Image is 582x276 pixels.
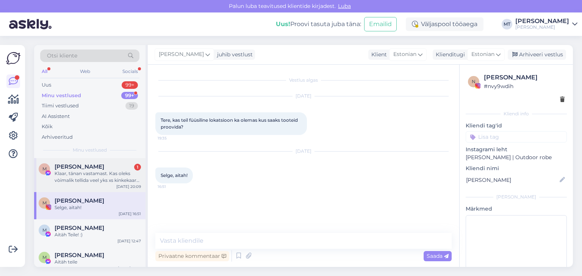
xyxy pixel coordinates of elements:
div: [DATE] 20:09 [116,184,141,189]
div: [DATE] 16:51 [119,211,141,217]
span: 19:35 [158,135,186,141]
div: 99+ [122,81,138,89]
input: Lisa nimi [466,176,558,184]
span: Estonian [471,50,494,59]
div: Kõik [42,123,53,130]
div: Web [78,67,92,76]
div: [PERSON_NAME] [466,194,567,200]
div: Väljaspool tööaega [406,17,483,31]
div: [DATE] [155,93,452,99]
div: Arhiveeritud [42,133,73,141]
div: Socials [121,67,139,76]
span: Estonian [393,50,416,59]
div: [DATE] 12:22 [118,265,141,271]
img: Askly Logo [6,51,20,65]
button: Emailid [364,17,397,31]
div: Klient [368,51,387,59]
div: Klienditugi [433,51,465,59]
span: M [42,227,47,233]
span: Minu vestlused [73,147,107,154]
p: Kliendi nimi [466,164,567,172]
div: 99+ [121,92,138,99]
span: Luba [336,3,353,9]
div: 19 [125,102,138,110]
div: juhib vestlust [214,51,253,59]
div: 1 [134,164,141,171]
div: Klaar, tänan vastamast. Kas oleks vòimalik tellida veel yks xs kinkekaart, aga jätta värv vabaks? [55,170,141,184]
div: Tiimi vestlused [42,102,79,110]
div: Proovi tasuta juba täna: [276,20,361,29]
div: Vestlus algas [155,77,452,84]
b: Uus! [276,20,290,28]
p: Märkmed [466,205,567,213]
span: n [472,79,476,84]
span: Maila Jaas [55,225,104,231]
span: [PERSON_NAME] [159,50,204,59]
a: [PERSON_NAME][PERSON_NAME] [515,18,577,30]
div: [DATE] 12:47 [117,238,141,244]
span: Otsi kliente [47,52,77,60]
span: Saada [427,253,449,259]
span: 16:51 [158,184,186,189]
div: [PERSON_NAME] [484,73,565,82]
span: M [42,166,47,172]
div: Arhiveeri vestlus [508,50,566,60]
span: Maila Logina [55,252,104,259]
div: Minu vestlused [42,92,81,99]
div: Aitäh Teile! :) [55,231,141,238]
div: All [40,67,49,76]
div: # nvy9wdih [484,82,565,90]
div: Selge, aitah! [55,204,141,211]
p: Instagrami leht [466,146,567,154]
span: Mart Engelbrecht [55,163,104,170]
div: [DATE] [155,148,452,155]
div: Uus [42,81,51,89]
span: Selge, aitah! [161,172,188,178]
p: Kliendi tag'id [466,122,567,130]
p: [PERSON_NAME] | Outdoor robe [466,154,567,161]
span: Marko [55,197,104,204]
span: Tere, kas teil füüsiline lokatsioon ka olemas kus saaks tooteid proovida? [161,117,299,130]
span: M [42,254,47,260]
div: MT [502,19,512,29]
div: [PERSON_NAME] [515,18,569,24]
div: Kliendi info [466,110,567,117]
div: AI Assistent [42,113,70,120]
input: Lisa tag [466,131,567,143]
div: [PERSON_NAME] [515,24,569,30]
span: M [42,200,47,206]
div: Privaatne kommentaar [155,251,229,261]
div: Aitäh teile [55,259,141,265]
